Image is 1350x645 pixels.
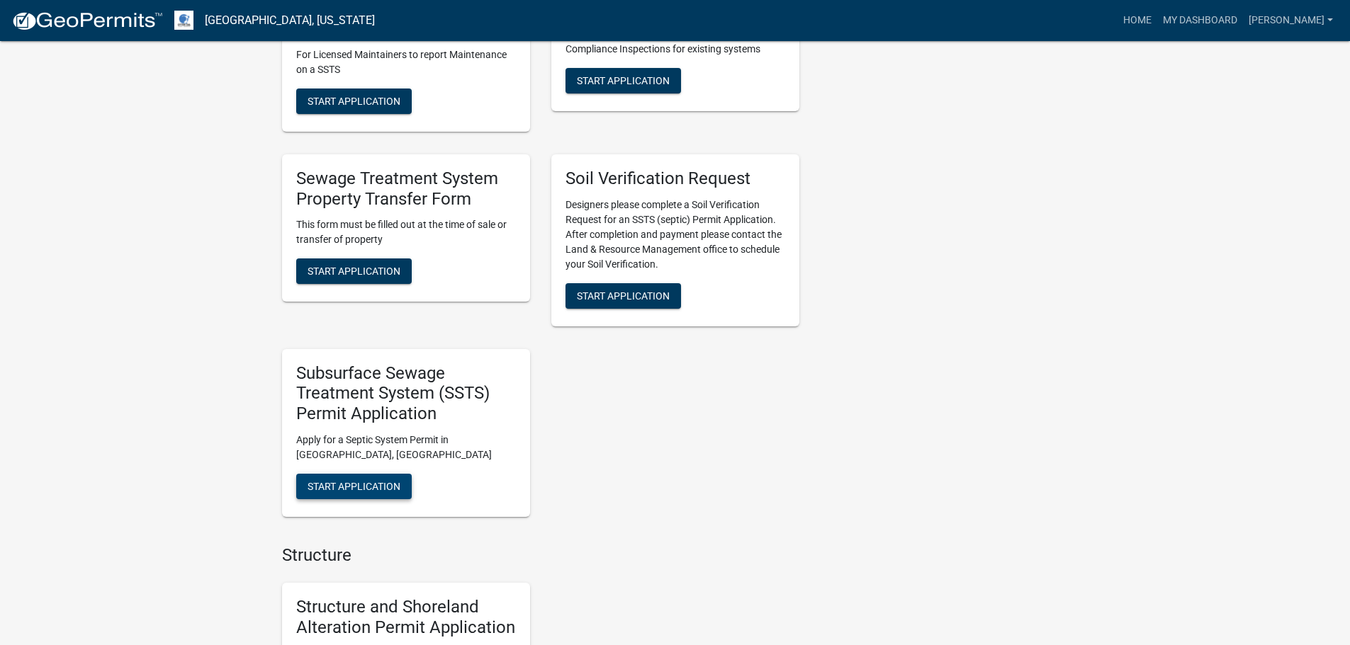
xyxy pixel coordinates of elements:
a: Home [1118,7,1157,34]
p: This form must be filled out at the time of sale or transfer of property [296,217,516,247]
h5: Subsurface Sewage Treatment System (SSTS) Permit Application [296,363,516,424]
span: Start Application [308,266,400,277]
button: Start Application [296,258,412,284]
h5: Sewage Treatment System Property Transfer Form [296,169,516,210]
h4: Structure [282,545,799,566]
button: Start Application [566,283,681,309]
h5: Structure and Shoreland Alteration Permit Application [296,597,516,638]
span: Start Application [577,290,670,301]
a: [GEOGRAPHIC_DATA], [US_STATE] [205,8,375,33]
p: This form must be filled out to submit MPCA Compliance Inspections for existing systems [566,27,785,57]
span: Start Application [308,481,400,492]
a: My Dashboard [1157,7,1243,34]
img: Otter Tail County, Minnesota [174,11,193,30]
h5: Soil Verification Request [566,169,785,189]
span: Start Application [308,95,400,106]
p: For Licensed Maintainers to report Maintenance on a SSTS [296,47,516,77]
span: Start Application [577,75,670,86]
p: Apply for a Septic System Permit in [GEOGRAPHIC_DATA], [GEOGRAPHIC_DATA] [296,433,516,462]
button: Start Application [566,68,681,93]
p: Designers please complete a Soil Verification Request for an SSTS (septic) Permit Application. Af... [566,198,785,272]
a: [PERSON_NAME] [1243,7,1339,34]
button: Start Application [296,474,412,499]
button: Start Application [296,89,412,114]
